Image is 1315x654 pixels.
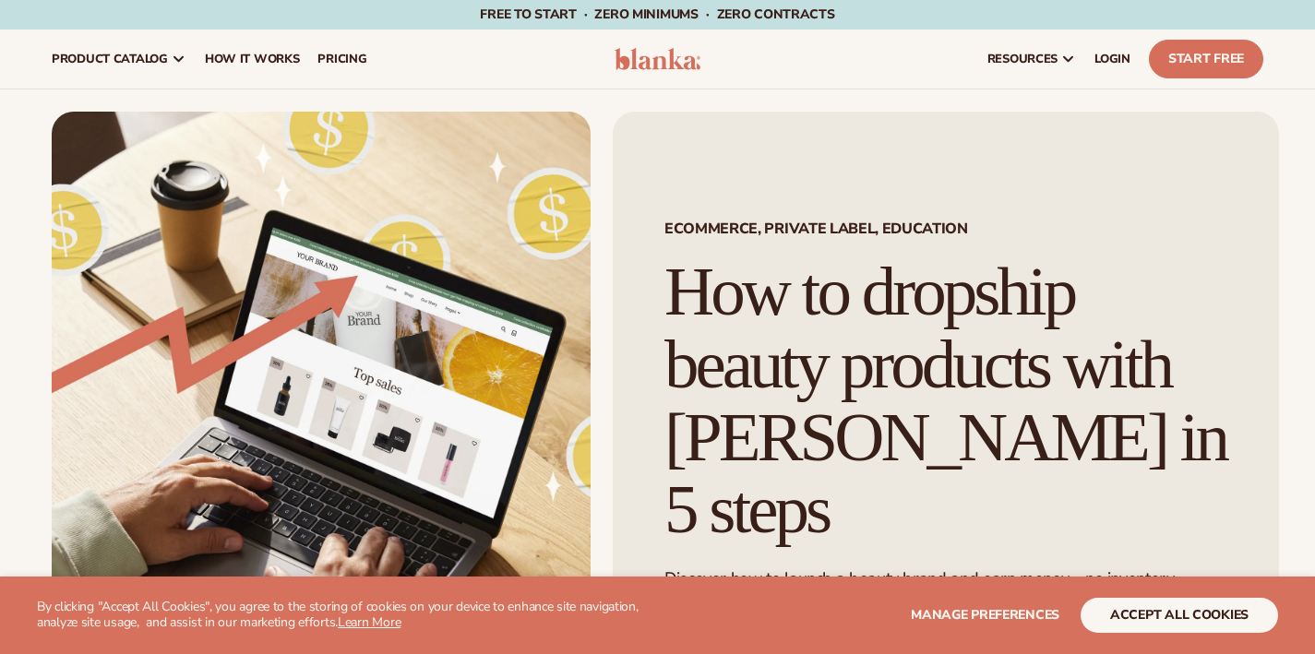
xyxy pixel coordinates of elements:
[1094,52,1130,66] span: LOGIN
[664,568,1227,589] p: Discover how to launch a beauty brand and earn money—no inventory needed.
[1081,598,1278,633] button: accept all cookies
[37,600,681,631] p: By clicking "Accept All Cookies", you agree to the storing of cookies on your device to enhance s...
[338,613,400,631] a: Learn More
[978,30,1085,89] a: resources
[317,52,366,66] span: pricing
[308,30,376,89] a: pricing
[664,256,1227,546] h1: How to dropship beauty products with [PERSON_NAME] in 5 steps
[42,30,196,89] a: product catalog
[196,30,309,89] a: How It Works
[205,52,300,66] span: How It Works
[911,598,1059,633] button: Manage preferences
[987,52,1058,66] span: resources
[52,52,168,66] span: product catalog
[1085,30,1140,89] a: LOGIN
[615,48,701,70] img: logo
[664,221,1227,236] span: Ecommerce, Private Label, EDUCATION
[911,606,1059,624] span: Manage preferences
[1149,40,1263,78] a: Start Free
[480,6,834,23] span: Free to start · ZERO minimums · ZERO contracts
